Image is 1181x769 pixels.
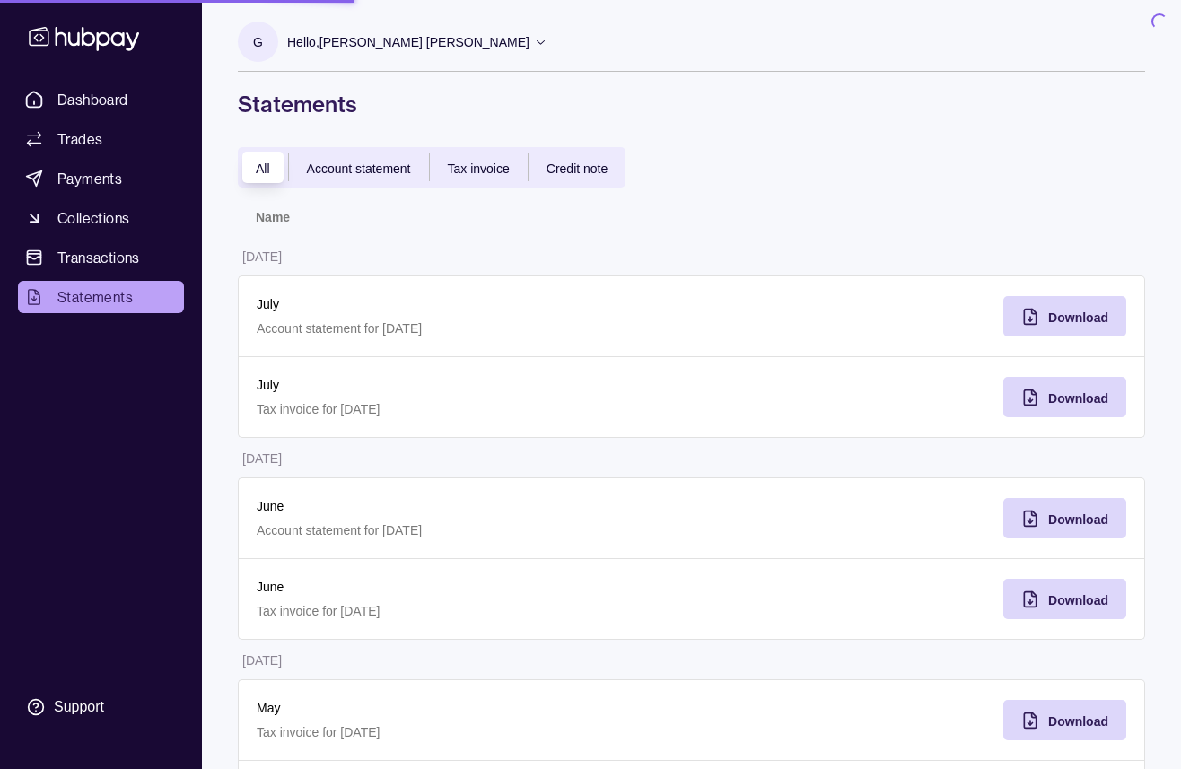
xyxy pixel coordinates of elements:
[1048,714,1108,729] span: Download
[257,577,674,597] p: June
[1048,391,1108,406] span: Download
[307,162,411,176] span: Account statement
[1048,310,1108,325] span: Download
[256,162,270,176] span: All
[1003,296,1126,336] button: Download
[18,162,184,195] a: Payments
[1003,498,1126,538] button: Download
[448,162,510,176] span: Tax invoice
[18,83,184,116] a: Dashboard
[257,319,674,338] p: Account statement for [DATE]
[242,249,282,264] p: [DATE]
[257,601,674,621] p: Tax invoice for [DATE]
[57,247,140,268] span: Transactions
[1003,700,1126,740] button: Download
[18,241,184,274] a: Transactions
[18,281,184,313] a: Statements
[256,210,290,224] p: Name
[57,168,122,189] span: Payments
[242,653,282,668] p: [DATE]
[238,90,1145,118] h1: Statements
[257,698,674,718] p: May
[57,286,133,308] span: Statements
[54,697,104,717] div: Support
[238,147,625,188] div: documentTypes
[57,89,128,110] span: Dashboard
[547,162,608,176] span: Credit note
[18,202,184,234] a: Collections
[18,688,184,726] a: Support
[57,128,102,150] span: Trades
[1003,579,1126,619] button: Download
[242,451,282,466] p: [DATE]
[18,123,184,155] a: Trades
[253,32,263,52] p: G
[257,375,674,395] p: July
[257,294,674,314] p: July
[257,520,674,540] p: Account statement for [DATE]
[1048,512,1108,527] span: Download
[287,32,529,52] p: Hello, [PERSON_NAME] [PERSON_NAME]
[257,399,674,419] p: Tax invoice for [DATE]
[257,722,674,742] p: Tax invoice for [DATE]
[257,496,674,516] p: June
[1048,593,1108,607] span: Download
[1003,377,1126,417] button: Download
[57,207,129,229] span: Collections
